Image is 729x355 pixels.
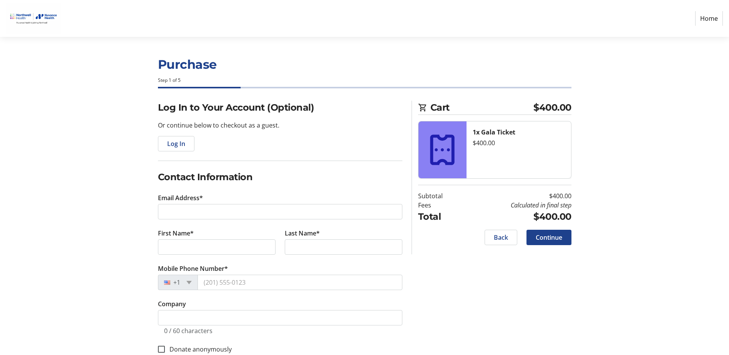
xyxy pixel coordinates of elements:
span: Log In [167,139,185,148]
h2: Log In to Your Account (Optional) [158,101,402,114]
h2: Contact Information [158,170,402,184]
label: Last Name* [285,229,320,238]
label: Mobile Phone Number* [158,264,228,273]
button: Continue [526,230,571,245]
button: Back [485,230,517,245]
div: Step 1 of 5 [158,77,571,84]
button: Log In [158,136,194,151]
tr-character-limit: 0 / 60 characters [164,327,213,335]
p: Or continue below to checkout as a guest. [158,121,402,130]
label: Email Address* [158,193,203,202]
td: $400.00 [462,210,571,224]
td: Fees [418,201,462,210]
strong: 1x Gala Ticket [473,128,515,136]
h1: Purchase [158,55,571,74]
a: Home [695,11,723,26]
div: $400.00 [473,138,565,148]
span: Continue [536,233,562,242]
label: Company [158,299,186,309]
td: Calculated in final step [462,201,571,210]
img: Nuvance Health's Logo [6,3,61,34]
td: $400.00 [462,191,571,201]
input: (201) 555-0123 [198,275,402,290]
span: Back [494,233,508,242]
td: Total [418,210,462,224]
span: $400.00 [533,101,571,114]
label: First Name* [158,229,194,238]
label: Donate anonymously [165,345,232,354]
span: Cart [430,101,534,114]
td: Subtotal [418,191,462,201]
